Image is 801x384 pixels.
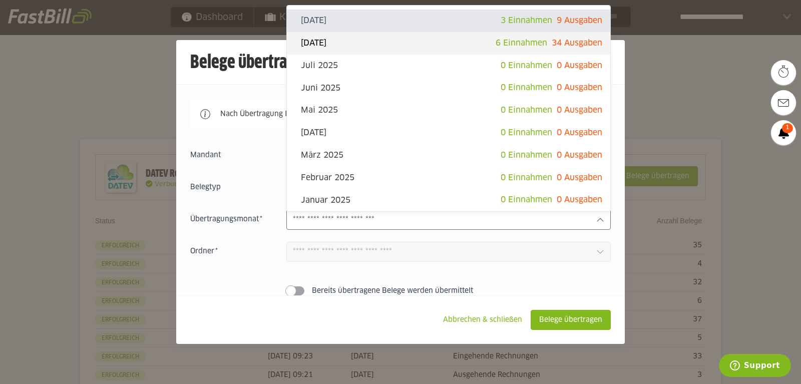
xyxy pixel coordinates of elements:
[557,17,602,25] span: 9 Ausgaben
[435,310,531,330] sl-button: Abbrechen & schließen
[501,129,552,137] span: 0 Einnahmen
[557,151,602,159] span: 0 Ausgaben
[287,77,610,99] sl-option: Juni 2025
[531,310,611,330] sl-button: Belege übertragen
[782,123,793,133] span: 1
[287,32,610,55] sl-option: [DATE]
[552,39,602,47] span: 34 Ausgaben
[501,196,552,204] span: 0 Einnahmen
[287,211,610,234] sl-option: Dezember 2024
[287,144,610,167] sl-option: März 2025
[557,106,602,114] span: 0 Ausgaben
[557,129,602,137] span: 0 Ausgaben
[496,39,547,47] span: 6 Einnahmen
[501,84,552,92] span: 0 Einnahmen
[501,106,552,114] span: 0 Einnahmen
[287,10,610,32] sl-option: [DATE]
[557,62,602,70] span: 0 Ausgaben
[771,120,796,145] a: 1
[501,174,552,182] span: 0 Einnahmen
[671,354,791,379] iframe: Öffnet ein Widget, in dem Sie weitere Informationen finden
[287,167,610,189] sl-option: Februar 2025
[287,55,610,77] sl-option: Juli 2025
[287,99,610,122] sl-option: Mai 2025
[557,174,602,182] span: 0 Ausgaben
[287,189,610,211] sl-option: Januar 2025
[557,196,602,204] span: 0 Ausgaben
[190,286,611,296] sl-switch: Bereits übertragene Belege werden übermittelt
[501,17,552,25] span: 3 Einnahmen
[557,84,602,92] span: 0 Ausgaben
[287,122,610,144] sl-option: [DATE]
[501,62,552,70] span: 0 Einnahmen
[501,151,552,159] span: 0 Einnahmen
